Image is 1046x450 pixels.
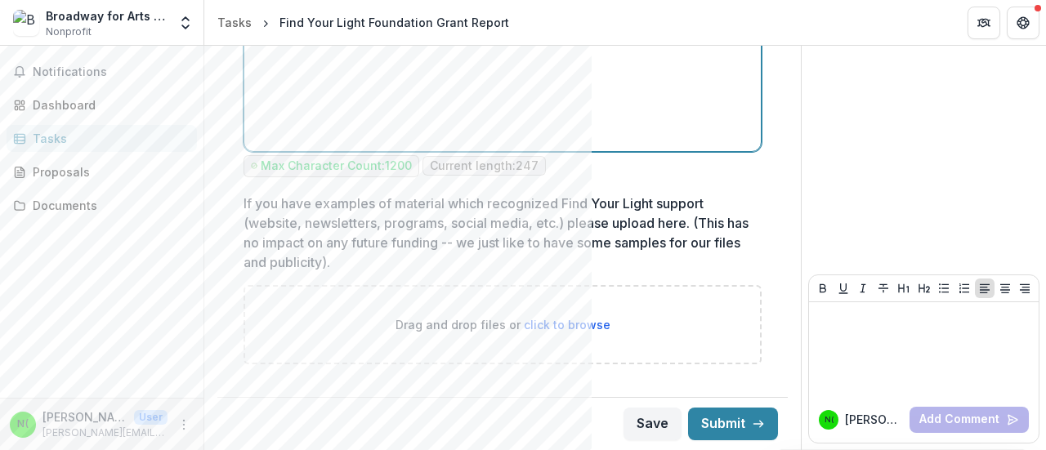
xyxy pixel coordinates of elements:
div: Documents [33,197,184,214]
span: Notifications [33,65,190,79]
button: Heading 1 [894,278,914,298]
a: Tasks [7,125,197,152]
span: Nonprofit [46,25,92,39]
div: Natasha (BA) [825,416,834,424]
button: Get Help [1007,7,1039,39]
span: click to browse [524,318,610,332]
nav: breadcrumb [211,11,516,34]
button: Partners [968,7,1000,39]
p: User [134,410,168,425]
button: Open entity switcher [174,7,197,39]
a: Tasks [211,11,258,34]
button: Align Center [995,278,1015,298]
a: Dashboard [7,91,197,118]
button: Submit [688,408,778,440]
button: Bold [813,278,833,298]
div: Natasha (BA) [17,419,29,430]
button: More [174,415,194,434]
div: Dashboard [33,96,184,114]
p: If you have examples of material which recognized Find Your Light support (website, newsletters, ... [244,194,752,272]
button: Strike [874,278,893,298]
button: Save [624,408,682,440]
button: Underline [834,278,853,298]
button: Align Right [1015,278,1035,298]
div: Tasks [33,130,184,147]
p: Max Character Count: 1200 [261,159,412,173]
button: Ordered List [954,278,974,298]
button: Notifications [7,59,197,85]
p: Drag and drop files or [396,316,610,333]
button: Align Left [975,278,995,298]
img: Broadway for Arts Education, Inc. [13,10,39,36]
button: Heading 2 [914,278,934,298]
div: Tasks [217,14,252,31]
p: [PERSON_NAME] ( [845,411,903,428]
a: Documents [7,192,197,219]
div: Find Your Light Foundation Grant Report [279,14,509,31]
button: Italicize [853,278,873,298]
p: [PERSON_NAME] (BA) [42,408,127,425]
div: Broadway for Arts Education, Inc. [46,7,168,25]
a: Proposals [7,158,197,185]
p: Current length: 247 [430,159,539,173]
div: Proposals [33,163,184,180]
button: Bullet List [934,278,954,298]
p: [PERSON_NAME][EMAIL_ADDRESS][DOMAIN_NAME] [42,425,168,440]
button: Add Comment [910,407,1029,433]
